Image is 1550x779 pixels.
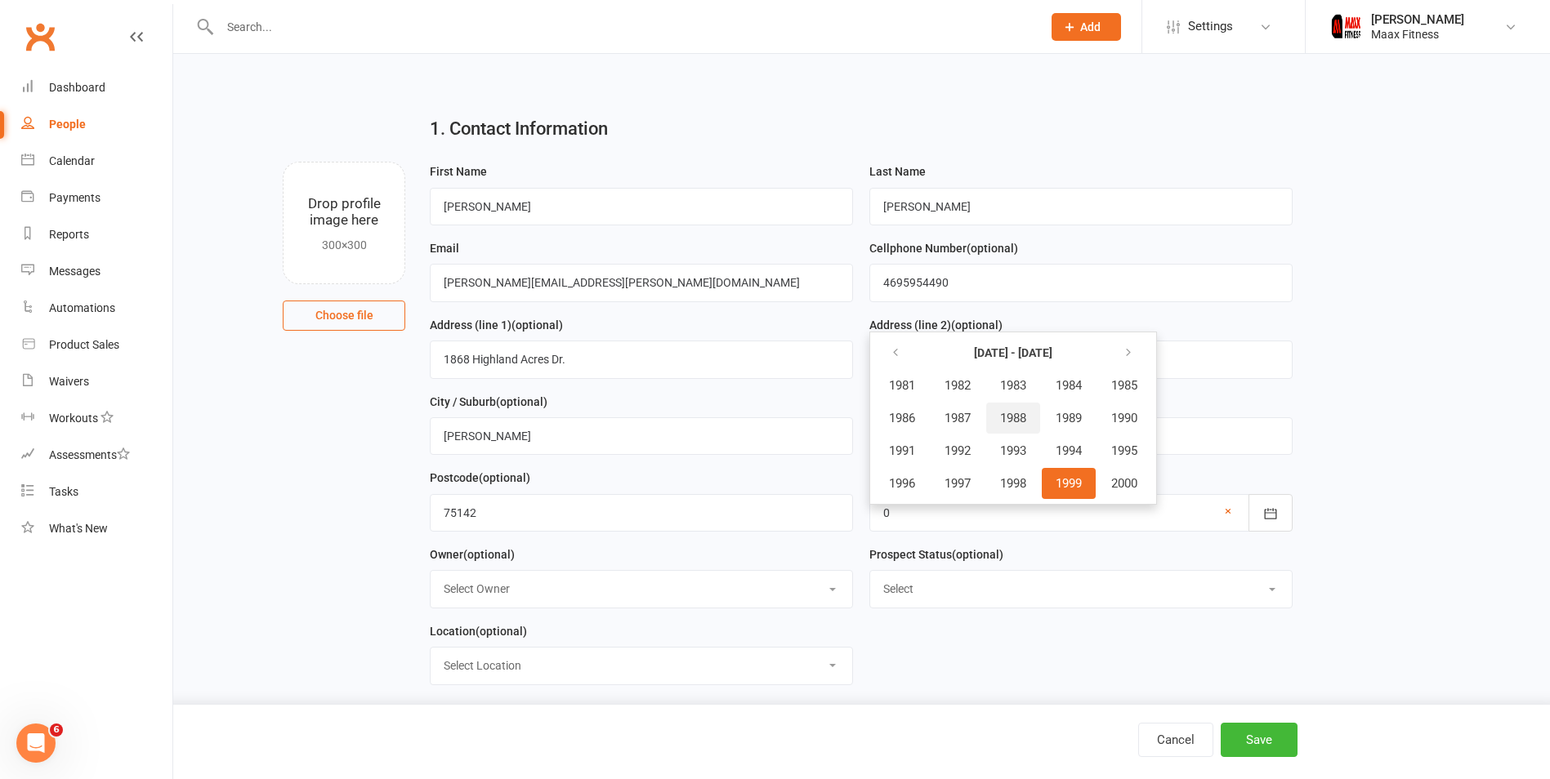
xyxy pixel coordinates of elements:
button: 1999 [1042,468,1096,499]
span: Settings [1188,8,1233,45]
button: 1981 [875,370,929,401]
div: What's New [49,522,108,535]
a: Workouts [21,400,172,437]
label: Location [430,622,527,640]
a: Calendar [21,143,172,180]
button: 1994 [1042,435,1096,466]
button: 1996 [875,468,929,499]
span: 1990 [1111,411,1137,425]
spang: (optional) [479,471,530,484]
button: 1990 [1097,403,1151,434]
label: Owner [430,545,515,563]
button: Save [1221,723,1298,757]
spang: (optional) [511,318,563,332]
div: Tasks [49,485,78,498]
label: City / Suburb [430,393,547,411]
spang: (optional) [967,242,1018,255]
span: 1994 [1056,443,1082,458]
input: First Name [430,188,853,225]
span: 1983 [1000,378,1026,393]
button: 1991 [875,435,929,466]
button: 1995 [1097,435,1151,466]
a: Dashboard [21,69,172,106]
spang: (optional) [496,395,547,408]
a: Reports [21,216,172,253]
button: 1986 [875,403,929,434]
span: 1998 [1000,476,1026,491]
button: 1985 [1097,370,1151,401]
strong: [DATE] - [DATE] [974,346,1052,359]
div: People [49,118,86,131]
span: 1984 [1056,378,1082,393]
a: Payments [21,180,172,216]
span: 1985 [1111,378,1137,393]
div: Waivers [49,375,89,388]
div: Workouts [49,412,98,425]
a: People [21,106,172,143]
label: Last Name [869,162,926,180]
img: thumb_image1759205071.png [1330,11,1363,43]
div: Dashboard [49,81,105,94]
div: Reports [49,228,89,241]
a: Product Sales [21,327,172,363]
span: 1996 [889,476,915,491]
spang: (optional) [952,548,1003,561]
span: 1997 [945,476,971,491]
button: Cancel [1138,723,1213,757]
button: Add [1052,13,1121,41]
button: 1982 [931,370,985,401]
button: 1984 [1042,370,1096,401]
button: 1988 [986,403,1040,434]
spang: (optional) [476,625,527,638]
span: 1986 [889,411,915,425]
div: Calendar [49,154,95,167]
div: [PERSON_NAME] [1371,12,1464,27]
input: City / Suburb [430,417,853,455]
span: 1993 [1000,443,1026,458]
span: 1982 [945,378,971,393]
input: Postcode [430,494,853,532]
div: Messages [49,265,101,278]
div: Product Sales [49,338,119,351]
iframe: Intercom live chat [16,723,56,763]
label: Email [430,239,459,257]
button: Choose file [283,300,405,330]
span: 1987 [945,411,971,425]
label: First Name [430,162,487,180]
label: Address (line 1) [430,316,563,334]
spang: (optional) [463,548,515,561]
a: Messages [21,253,172,290]
label: Address (line 2) [869,316,1003,334]
label: Cellphone Number [869,239,1018,257]
spang: (optional) [951,318,1003,332]
input: Cellphone Number [869,264,1293,301]
input: Search... [215,16,1030,38]
label: Prospect Status [869,545,1003,563]
a: × [1225,501,1231,521]
button: 1987 [931,403,985,434]
span: 6 [50,723,63,737]
h2: 1. Contact Information [430,119,1293,139]
div: Assessments [49,448,130,461]
button: 1998 [986,468,1040,499]
a: Assessments [21,437,172,474]
span: 1989 [1056,411,1082,425]
button: 1983 [986,370,1040,401]
button: 1992 [931,435,985,466]
a: Clubworx [20,16,60,57]
span: 1988 [1000,411,1026,425]
button: 2000 [1097,468,1151,499]
button: 1989 [1042,403,1096,434]
label: Postcode [430,469,530,487]
span: 1991 [889,443,915,458]
input: Last Name [869,188,1293,225]
button: 1993 [986,435,1040,466]
input: Address (line 1) [430,341,853,378]
span: 1995 [1111,443,1137,458]
span: 2000 [1111,476,1137,491]
button: 1997 [931,468,985,499]
span: Add [1080,20,1101,33]
div: Automations [49,301,115,314]
span: 1999 [1056,476,1082,491]
div: Maax Fitness [1371,27,1464,42]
